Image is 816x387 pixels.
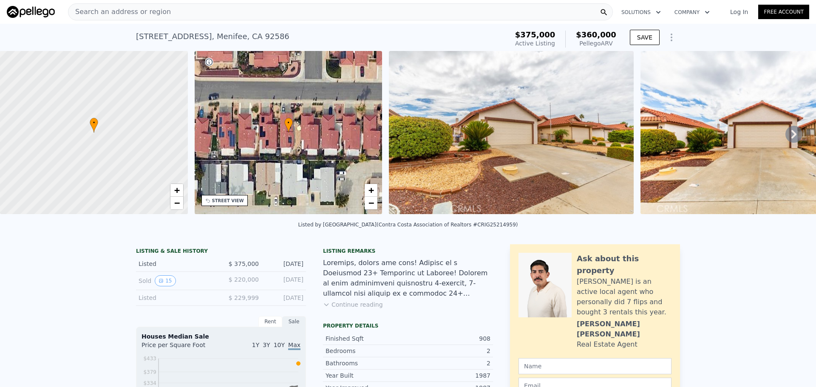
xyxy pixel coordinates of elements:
tspan: $379 [143,369,156,375]
div: Ask about this property [577,253,671,277]
div: Bathrooms [326,359,408,367]
div: Houses Median Sale [142,332,300,341]
button: SAVE [630,30,660,45]
div: Sale [282,316,306,327]
div: • [284,118,293,133]
div: Price per Square Foot [142,341,221,354]
a: Zoom out [170,197,183,209]
button: View historical data [155,275,176,286]
div: Listed by [GEOGRAPHIC_DATA] (Contra Costa Association of Realtors #CRIG25214959) [298,222,518,228]
div: Loremips, dolors ame cons! Adipisc el s Doeiusmod 23+ Temporinc ut Laboree! Dolorem al enim admin... [323,258,493,299]
div: Bedrooms [326,347,408,355]
span: Active Listing [515,40,555,47]
a: Zoom out [365,197,377,209]
div: [PERSON_NAME] is an active local agent who personally did 7 flips and bought 3 rentals this year. [577,277,671,317]
div: 2 [408,359,490,367]
div: Sold [139,275,214,286]
button: Company [668,5,717,20]
tspan: $334 [143,380,156,386]
div: 1987 [408,371,490,380]
span: $ 229,999 [229,294,259,301]
div: STREET VIEW [212,198,244,204]
span: − [368,198,374,208]
img: Pellego [7,6,55,18]
button: Continue reading [323,300,383,309]
span: $360,000 [576,30,616,39]
a: Zoom in [170,184,183,197]
span: $ 220,000 [229,276,259,283]
div: Rent [258,316,282,327]
a: Log In [720,8,758,16]
img: Sale: 169753488 Parcel: 26619174 [389,51,634,214]
span: Search an address or region [68,7,171,17]
span: $ 375,000 [229,260,259,267]
span: + [174,185,179,195]
div: LISTING & SALE HISTORY [136,248,306,256]
div: 2 [408,347,490,355]
span: $375,000 [515,30,555,39]
div: Listed [139,294,214,302]
div: [DATE] [266,294,303,302]
a: Zoom in [365,184,377,197]
span: • [90,119,98,127]
div: [STREET_ADDRESS] , Menifee , CA 92586 [136,31,289,42]
tspan: $433 [143,356,156,362]
div: Listing remarks [323,248,493,254]
span: 1Y [252,342,259,348]
button: Show Options [663,29,680,46]
div: Finished Sqft [326,334,408,343]
span: + [368,185,374,195]
span: • [284,119,293,127]
div: [DATE] [266,275,303,286]
span: 3Y [263,342,270,348]
div: Year Built [326,371,408,380]
div: Pellego ARV [576,39,616,48]
span: Max [288,342,300,350]
div: Listed [139,260,214,268]
div: Real Estate Agent [577,339,637,350]
a: Free Account [758,5,809,19]
div: • [90,118,98,133]
span: 10Y [274,342,285,348]
div: Property details [323,322,493,329]
button: Solutions [615,5,668,20]
div: 908 [408,334,490,343]
div: [DATE] [266,260,303,268]
div: [PERSON_NAME] [PERSON_NAME] [577,319,671,339]
input: Name [518,358,671,374]
span: − [174,198,179,208]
